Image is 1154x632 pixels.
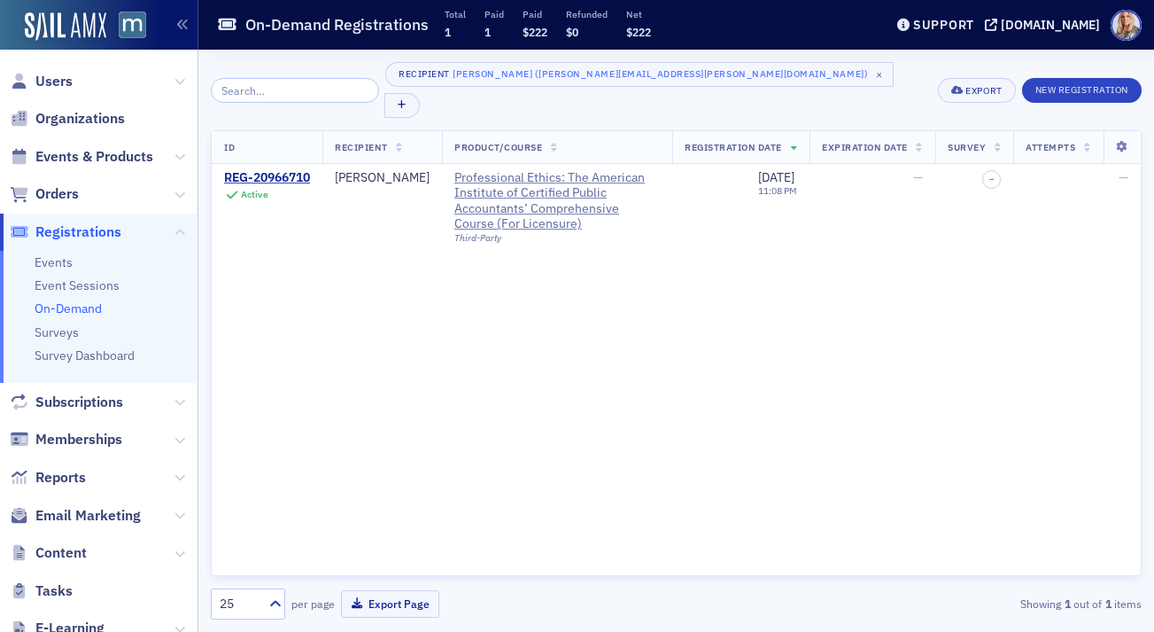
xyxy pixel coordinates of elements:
span: 1 [484,25,491,39]
img: SailAMX [119,12,146,39]
button: New Registration [1022,78,1142,103]
a: New Registration [1022,81,1142,97]
span: Email Marketing [35,506,141,526]
div: Support [913,17,974,33]
p: Net [626,8,651,20]
p: Paid [484,8,504,20]
span: 1 [445,25,451,39]
a: Event Sessions [35,277,120,293]
a: [PERSON_NAME] [335,170,430,186]
span: Expiration Date [822,141,908,153]
a: Events [35,254,73,270]
div: Showing out of items [844,596,1142,612]
div: Active [241,189,268,200]
p: Paid [523,8,547,20]
div: [DOMAIN_NAME] [1001,17,1100,33]
div: [PERSON_NAME] ([PERSON_NAME][EMAIL_ADDRESS][PERSON_NAME][DOMAIN_NAME]) [453,66,868,83]
span: — [913,169,923,185]
span: — [1119,169,1128,185]
span: Registration Date [685,141,782,153]
span: – [989,174,995,184]
label: per page [291,596,335,612]
a: Memberships [10,430,122,449]
button: Export Page [341,590,439,618]
span: Tasks [35,581,73,601]
a: Subscriptions [10,393,123,412]
span: Organizations [35,109,125,129]
span: Survey [948,141,986,153]
span: $222 [523,25,547,39]
a: Orders [10,184,79,204]
a: On-Demand [35,300,102,316]
span: Product/Course [454,141,542,153]
span: Attempts [1026,141,1075,153]
p: Total [445,8,466,20]
div: Recipient [399,68,450,80]
a: Tasks [10,581,73,601]
span: Profile [1111,10,1142,41]
a: REG-20966710 [224,170,310,186]
time: 11:08 PM [758,184,797,197]
span: Registrations [35,222,121,242]
strong: 1 [1102,596,1114,612]
span: Recipient [335,141,388,153]
span: $222 [626,25,651,39]
a: Registrations [10,222,121,242]
button: Recipient[PERSON_NAME] ([PERSON_NAME][EMAIL_ADDRESS][PERSON_NAME][DOMAIN_NAME])× [385,62,894,87]
a: Events & Products [10,147,153,167]
input: Search… [211,78,379,103]
span: Subscriptions [35,393,123,412]
h1: On-Demand Registrations [245,14,429,35]
a: Surveys [35,324,79,340]
img: SailAMX [25,12,106,41]
span: Reports [35,468,86,488]
a: Users [10,72,73,91]
span: Users [35,72,73,91]
a: Professional Ethics: The American Institute of Certified Public Accountants’ Comprehensive Course... [454,170,660,232]
button: Export [938,78,1015,103]
span: Orders [35,184,79,204]
p: Refunded [566,8,608,20]
span: × [871,66,887,82]
span: Third-Party [454,231,501,244]
div: Export [965,86,1002,96]
span: Memberships [35,430,122,449]
div: 25 [220,595,259,613]
span: Content [35,543,87,563]
a: Content [10,543,87,563]
span: $0 [566,25,578,39]
button: [DOMAIN_NAME] [985,19,1106,31]
strong: 1 [1061,596,1073,612]
span: [DATE] [758,169,794,185]
a: Reports [10,468,86,488]
span: ID [224,141,235,153]
a: View Homepage [106,12,146,42]
a: Email Marketing [10,506,141,526]
a: Organizations [10,109,125,129]
span: Events & Products [35,147,153,167]
a: Survey Dashboard [35,347,135,363]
